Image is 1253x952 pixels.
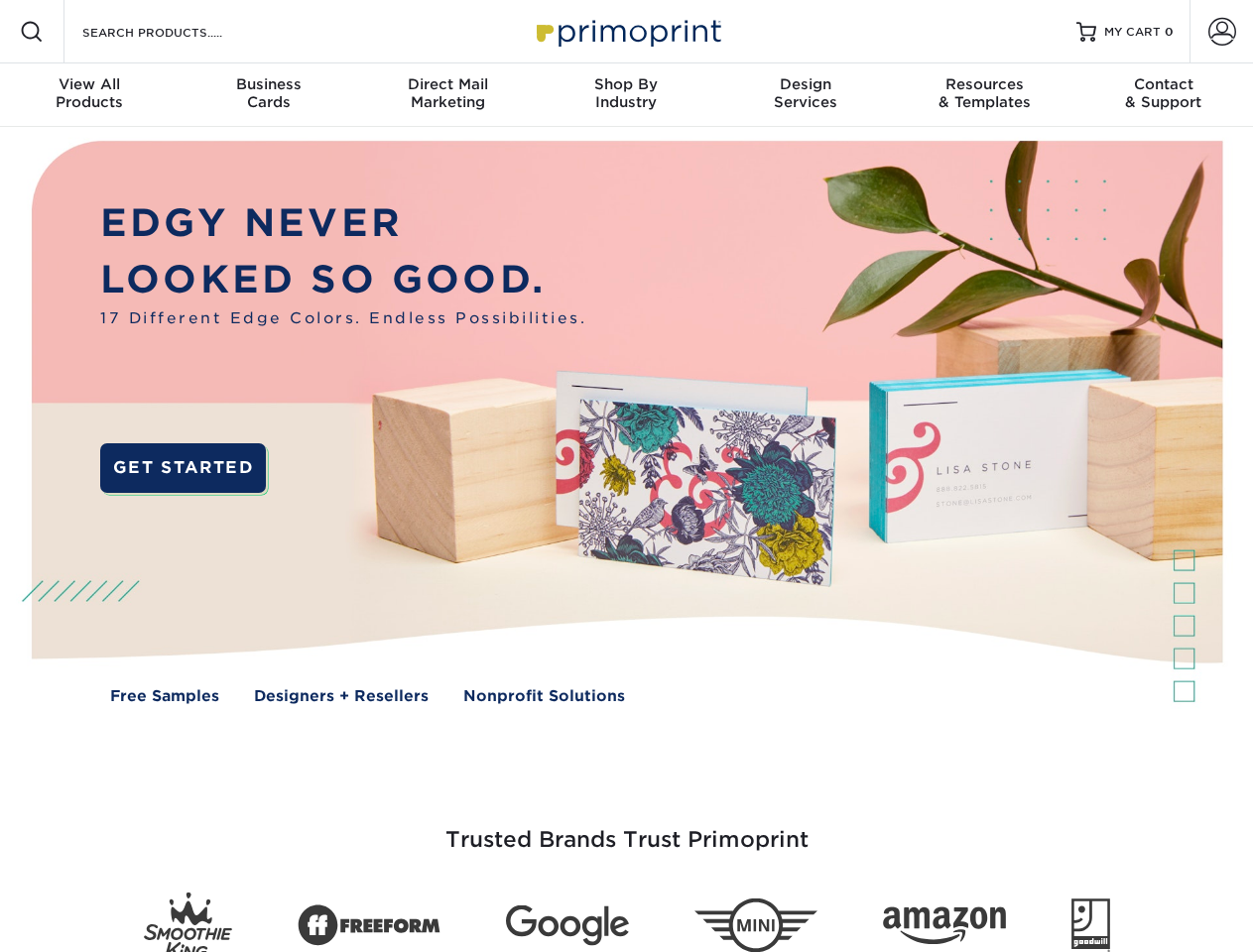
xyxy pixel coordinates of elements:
span: Shop By [537,75,715,93]
div: & Templates [895,75,1073,111]
a: Nonprofit Solutions [463,685,625,708]
span: Contact [1074,75,1253,93]
a: Free Samples [110,685,219,708]
a: Direct MailMarketing [358,63,537,127]
div: Marketing [358,75,537,111]
span: 0 [1165,25,1174,39]
div: Services [716,75,895,111]
p: EDGY NEVER [100,195,586,252]
a: Shop ByIndustry [537,63,715,127]
a: Resources& Templates [895,63,1073,127]
a: DesignServices [716,63,895,127]
img: Google [506,905,629,946]
span: 17 Different Edge Colors. Endless Possibilities. [100,307,586,330]
span: Resources [895,75,1073,93]
span: Business [179,75,357,93]
div: & Support [1074,75,1253,111]
div: Industry [537,75,715,111]
div: Cards [179,75,357,111]
img: Amazon [883,907,1006,945]
a: GET STARTED [100,443,266,493]
span: Design [716,75,895,93]
a: Contact& Support [1074,63,1253,127]
span: MY CART [1104,24,1161,41]
input: SEARCH PRODUCTS..... [80,20,274,44]
img: Primoprint [528,10,726,53]
img: Goodwill [1071,898,1110,952]
p: LOOKED SO GOOD. [100,252,586,308]
a: BusinessCards [179,63,357,127]
span: Direct Mail [358,75,537,93]
a: Designers + Resellers [254,685,429,708]
h3: Trusted Brands Trust Primoprint [47,779,1207,877]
